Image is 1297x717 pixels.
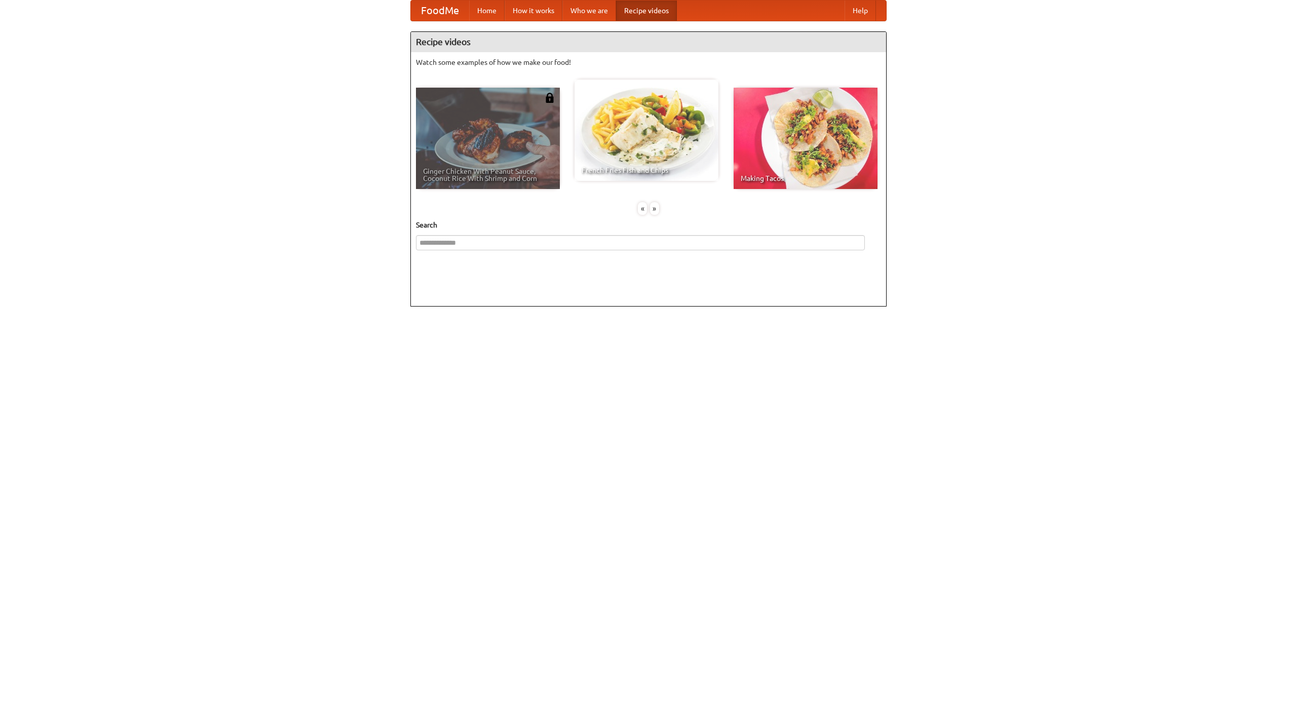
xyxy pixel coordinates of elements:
img: 483408.png [545,93,555,103]
div: » [650,202,659,215]
a: Help [845,1,876,21]
a: Recipe videos [616,1,677,21]
a: French Fries Fish and Chips [575,80,718,181]
p: Watch some examples of how we make our food! [416,57,881,67]
a: How it works [505,1,562,21]
div: « [638,202,647,215]
a: FoodMe [411,1,469,21]
span: Making Tacos [741,175,870,182]
h5: Search [416,220,881,230]
a: Making Tacos [734,88,878,189]
h4: Recipe videos [411,32,886,52]
a: Who we are [562,1,616,21]
span: French Fries Fish and Chips [582,167,711,174]
a: Home [469,1,505,21]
